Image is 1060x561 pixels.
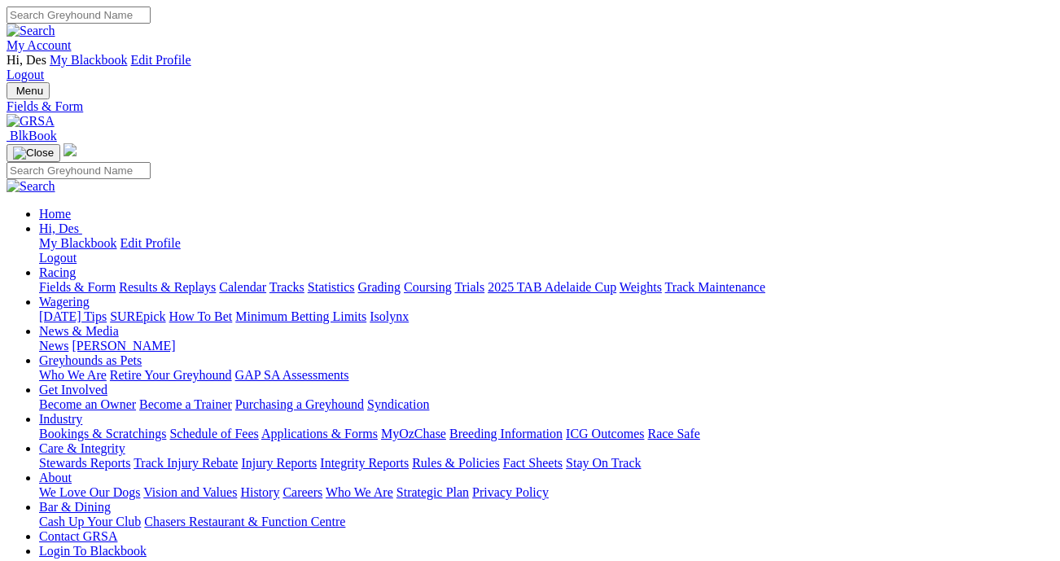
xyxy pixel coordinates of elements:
[367,397,429,411] a: Syndication
[143,485,237,499] a: Vision and Values
[39,456,1053,471] div: Care & Integrity
[39,456,130,470] a: Stewards Reports
[261,427,378,440] a: Applications & Forms
[7,162,151,179] input: Search
[7,129,57,142] a: BlkBook
[7,53,1053,82] div: My Account
[7,99,1053,114] a: Fields & Form
[219,280,266,294] a: Calendar
[620,280,662,294] a: Weights
[326,485,393,499] a: Who We Are
[39,251,77,265] a: Logout
[647,427,699,440] a: Race Safe
[39,309,1053,324] div: Wagering
[449,427,563,440] a: Breeding Information
[7,38,72,52] a: My Account
[39,280,116,294] a: Fields & Form
[16,85,43,97] span: Menu
[488,280,616,294] a: 2025 TAB Adelaide Cup
[412,456,500,470] a: Rules & Policies
[7,144,60,162] button: Toggle navigation
[7,68,44,81] a: Logout
[39,309,107,323] a: [DATE] Tips
[320,456,409,470] a: Integrity Reports
[39,412,82,426] a: Industry
[39,324,119,338] a: News & Media
[10,129,57,142] span: BlkBook
[39,280,1053,295] div: Racing
[665,280,765,294] a: Track Maintenance
[39,339,1053,353] div: News & Media
[39,221,82,235] a: Hi, Des
[39,353,142,367] a: Greyhounds as Pets
[235,309,366,323] a: Minimum Betting Limits
[110,368,232,382] a: Retire Your Greyhound
[39,485,140,499] a: We Love Our Dogs
[39,221,79,235] span: Hi, Des
[39,236,1053,265] div: Hi, Des
[240,485,279,499] a: History
[283,485,322,499] a: Careers
[39,427,166,440] a: Bookings & Scratchings
[235,397,364,411] a: Purchasing a Greyhound
[39,368,107,382] a: Who We Are
[39,339,68,353] a: News
[120,236,181,250] a: Edit Profile
[144,515,345,528] a: Chasers Restaurant & Function Centre
[39,295,90,309] a: Wagering
[7,179,55,194] img: Search
[39,471,72,484] a: About
[39,236,117,250] a: My Blackbook
[169,427,258,440] a: Schedule of Fees
[370,309,409,323] a: Isolynx
[13,147,54,160] img: Close
[7,24,55,38] img: Search
[50,53,128,67] a: My Blackbook
[269,280,304,294] a: Tracks
[235,368,349,382] a: GAP SA Assessments
[119,280,216,294] a: Results & Replays
[404,280,452,294] a: Coursing
[39,397,136,411] a: Become an Owner
[39,397,1053,412] div: Get Involved
[472,485,549,499] a: Privacy Policy
[566,456,641,470] a: Stay On Track
[396,485,469,499] a: Strategic Plan
[39,544,147,558] a: Login To Blackbook
[7,114,55,129] img: GRSA
[566,427,644,440] a: ICG Outcomes
[39,500,111,514] a: Bar & Dining
[39,207,71,221] a: Home
[39,441,125,455] a: Care & Integrity
[308,280,355,294] a: Statistics
[39,368,1053,383] div: Greyhounds as Pets
[39,427,1053,441] div: Industry
[7,82,50,99] button: Toggle navigation
[130,53,191,67] a: Edit Profile
[39,515,1053,529] div: Bar & Dining
[39,265,76,279] a: Racing
[39,383,107,397] a: Get Involved
[64,143,77,156] img: logo-grsa-white.png
[7,53,46,67] span: Hi, Des
[39,529,117,543] a: Contact GRSA
[381,427,446,440] a: MyOzChase
[110,309,165,323] a: SUREpick
[134,456,238,470] a: Track Injury Rebate
[7,7,151,24] input: Search
[139,397,232,411] a: Become a Trainer
[358,280,401,294] a: Grading
[503,456,563,470] a: Fact Sheets
[241,456,317,470] a: Injury Reports
[39,515,141,528] a: Cash Up Your Club
[72,339,175,353] a: [PERSON_NAME]
[169,309,233,323] a: How To Bet
[454,280,484,294] a: Trials
[39,485,1053,500] div: About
